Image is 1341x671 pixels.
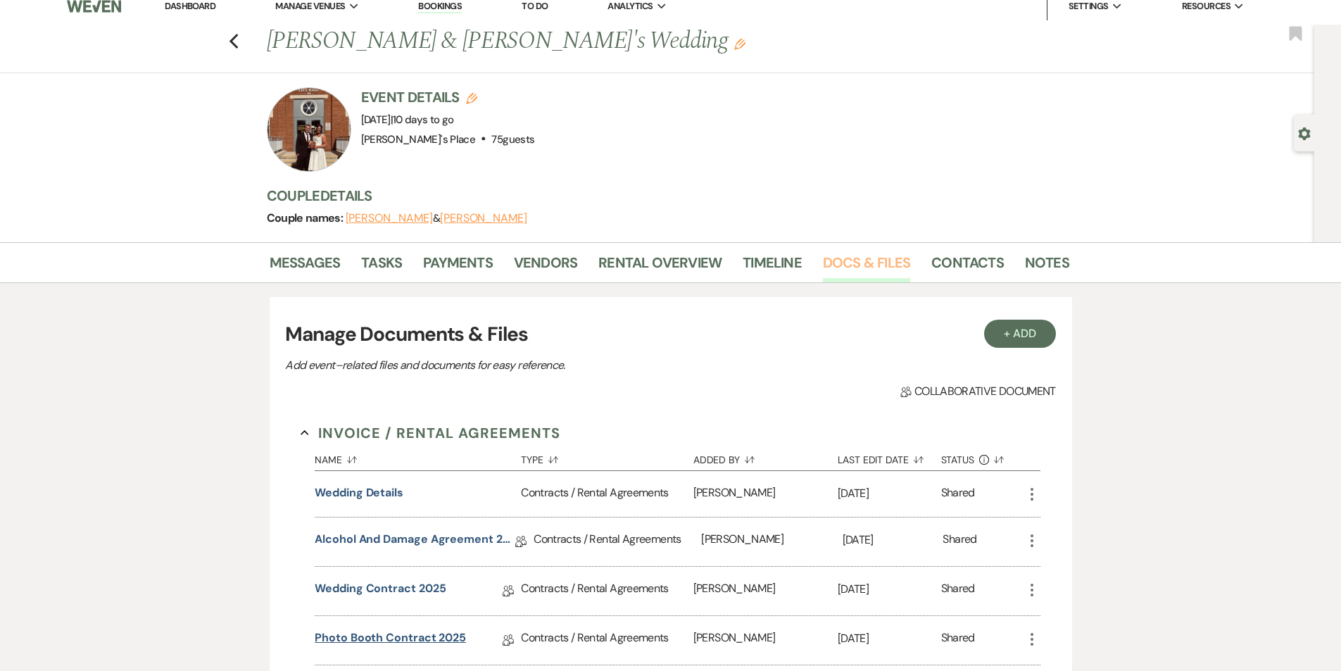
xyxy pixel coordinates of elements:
p: Add event–related files and documents for easy reference. [285,356,778,375]
div: Contracts / Rental Agreements [521,616,693,665]
a: Payments [423,251,493,282]
h3: Event Details [361,87,535,107]
a: Wedding Contract 2025 [315,580,446,602]
button: Open lead details [1298,126,1311,139]
div: Shared [941,484,975,503]
div: Contracts / Rental Agreements [521,471,693,517]
p: [DATE] [838,484,941,503]
a: Vendors [514,251,577,282]
h1: [PERSON_NAME] & [PERSON_NAME]'s Wedding [267,25,898,58]
p: [DATE] [843,531,943,549]
button: Wedding Details [315,484,403,501]
span: 10 days to go [393,113,454,127]
a: Alcohol and Damage Agreement 2025 [315,531,515,553]
div: Contracts / Rental Agreements [521,567,693,615]
a: Rental Overview [598,251,722,282]
span: [DATE] [361,113,454,127]
div: Shared [941,629,975,651]
a: Tasks [361,251,402,282]
button: Status [941,444,1024,470]
a: Docs & Files [823,251,910,282]
span: [PERSON_NAME]'s Place [361,132,476,146]
div: [PERSON_NAME] [701,518,842,566]
div: Contracts / Rental Agreements [534,518,701,566]
div: [PERSON_NAME] [693,567,838,615]
button: Name [315,444,521,470]
span: Status [941,455,975,465]
a: Timeline [743,251,802,282]
button: Type [521,444,693,470]
p: [DATE] [838,580,941,598]
span: | [391,113,454,127]
a: Contacts [931,251,1004,282]
p: [DATE] [838,629,941,648]
button: Edit [734,37,745,50]
h3: Couple Details [267,186,1055,206]
div: [PERSON_NAME] [693,616,838,665]
button: [PERSON_NAME] [346,213,433,224]
a: Messages [270,251,341,282]
button: Added By [693,444,838,470]
button: + Add [984,320,1056,348]
button: [PERSON_NAME] [440,213,527,224]
div: Shared [941,580,975,602]
div: Shared [943,531,976,553]
a: Photo Booth Contract 2025 [315,629,466,651]
span: Collaborative document [900,383,1055,400]
div: [PERSON_NAME] [693,471,838,517]
span: 75 guests [491,132,534,146]
button: Invoice / Rental Agreements [301,422,560,444]
button: Last Edit Date [838,444,941,470]
a: Notes [1025,251,1069,282]
span: Couple names: [267,211,346,225]
span: & [346,211,527,225]
h3: Manage Documents & Files [285,320,1055,349]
